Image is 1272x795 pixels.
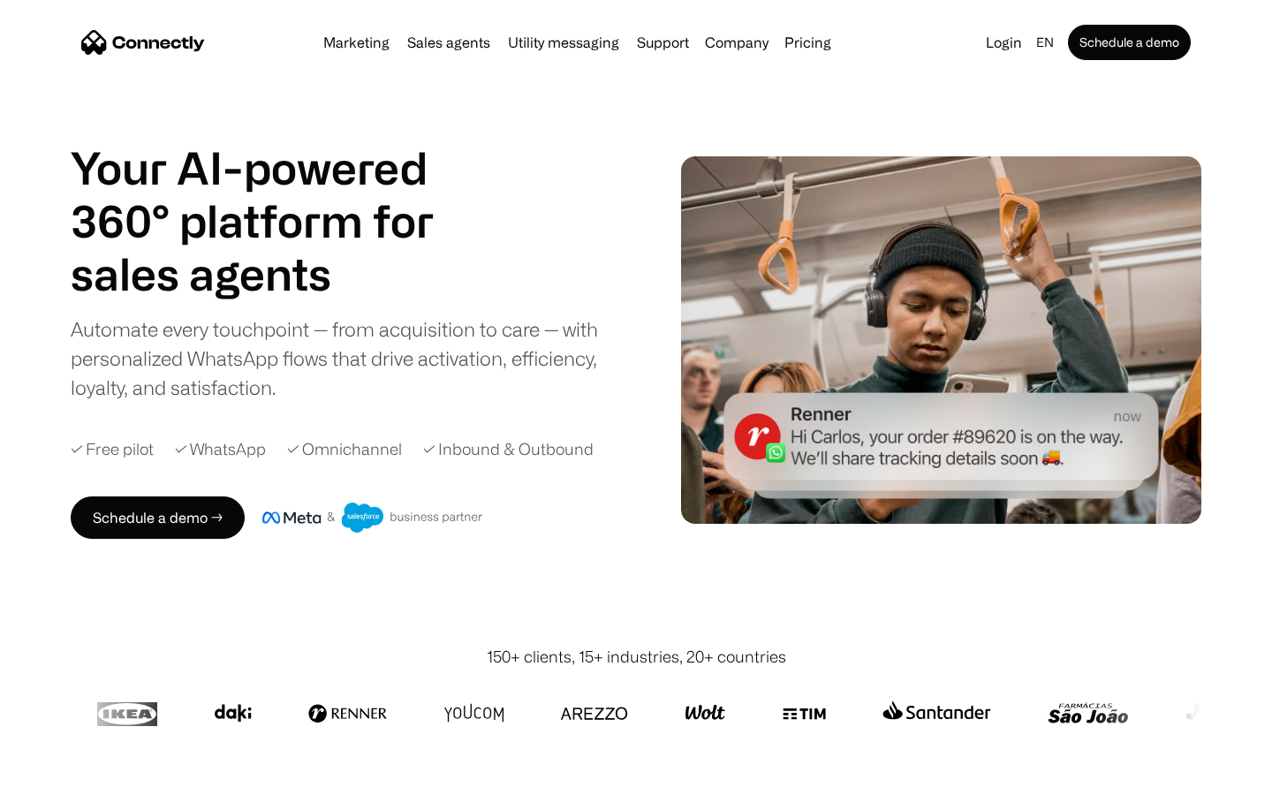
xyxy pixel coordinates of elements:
[316,35,397,49] a: Marketing
[81,29,205,56] a: home
[501,35,626,49] a: Utility messaging
[175,437,266,461] div: ✓ WhatsApp
[71,314,627,402] div: Automate every touchpoint — from acquisition to care — with personalized WhatsApp flows that driv...
[262,503,483,533] img: Meta and Salesforce business partner badge.
[777,35,838,49] a: Pricing
[487,645,786,669] div: 150+ clients, 15+ industries, 20+ countries
[287,437,402,461] div: ✓ Omnichannel
[1068,25,1191,60] a: Schedule a demo
[630,35,696,49] a: Support
[35,764,106,789] ul: Language list
[1029,30,1064,55] div: en
[71,247,477,300] h1: sales agents
[18,762,106,789] aside: Language selected: English
[71,247,477,300] div: carousel
[979,30,1029,55] a: Login
[71,247,477,300] div: 1 of 4
[400,35,497,49] a: Sales agents
[71,437,154,461] div: ✓ Free pilot
[1036,30,1054,55] div: en
[71,496,245,539] a: Schedule a demo →
[705,30,768,55] div: Company
[71,141,477,247] h1: Your AI-powered 360° platform for
[423,437,594,461] div: ✓ Inbound & Outbound
[700,30,774,55] div: Company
